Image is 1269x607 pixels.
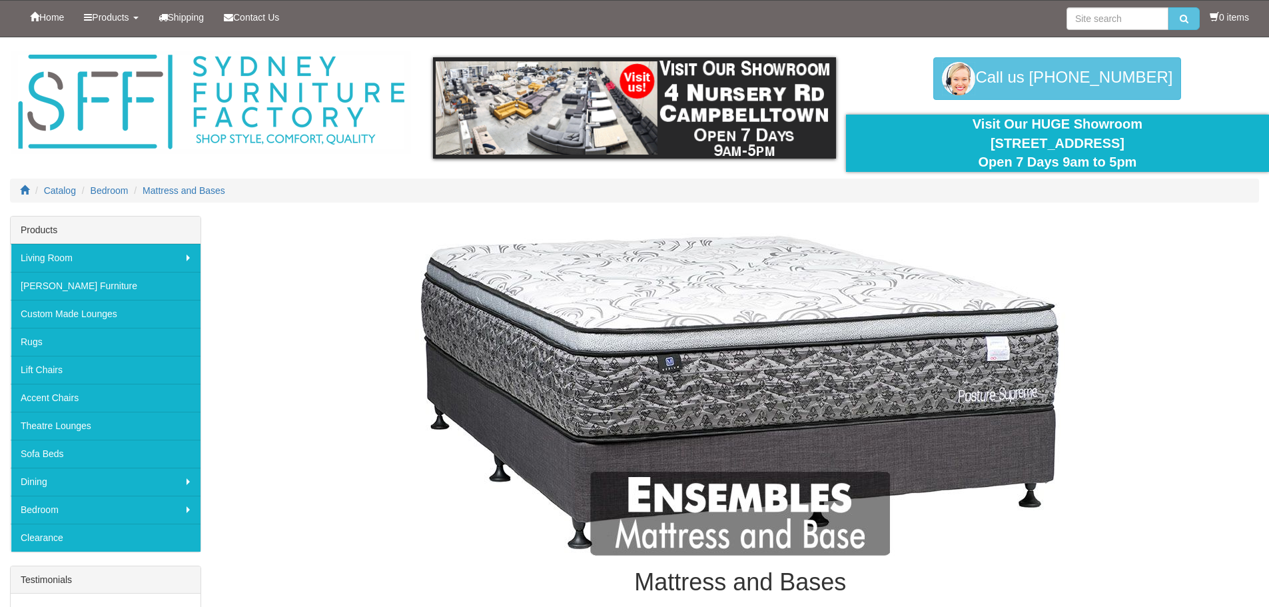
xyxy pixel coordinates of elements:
[1210,11,1249,24] li: 0 items
[20,1,74,34] a: Home
[11,440,201,468] a: Sofa Beds
[433,57,836,159] img: showroom.gif
[91,185,129,196] a: Bedroom
[143,185,225,196] a: Mattress and Bases
[11,566,201,594] div: Testimonials
[11,468,201,496] a: Dining
[233,12,279,23] span: Contact Us
[44,185,76,196] a: Catalog
[11,51,411,154] img: Sydney Furniture Factory
[11,356,201,384] a: Lift Chairs
[11,384,201,412] a: Accent Chairs
[92,12,129,23] span: Products
[11,496,201,524] a: Bedroom
[168,12,205,23] span: Shipping
[11,300,201,328] a: Custom Made Lounges
[221,569,1259,596] h1: Mattress and Bases
[856,115,1259,172] div: Visit Our HUGE Showroom [STREET_ADDRESS] Open 7 Days 9am to 5pm
[11,328,201,356] a: Rugs
[1066,7,1168,30] input: Site search
[74,1,148,34] a: Products
[11,412,201,440] a: Theatre Lounges
[11,272,201,300] a: [PERSON_NAME] Furniture
[214,1,289,34] a: Contact Us
[149,1,214,34] a: Shipping
[11,524,201,552] a: Clearance
[11,217,201,244] div: Products
[39,12,64,23] span: Home
[340,223,1140,556] img: Mattress and Bases
[11,244,201,272] a: Living Room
